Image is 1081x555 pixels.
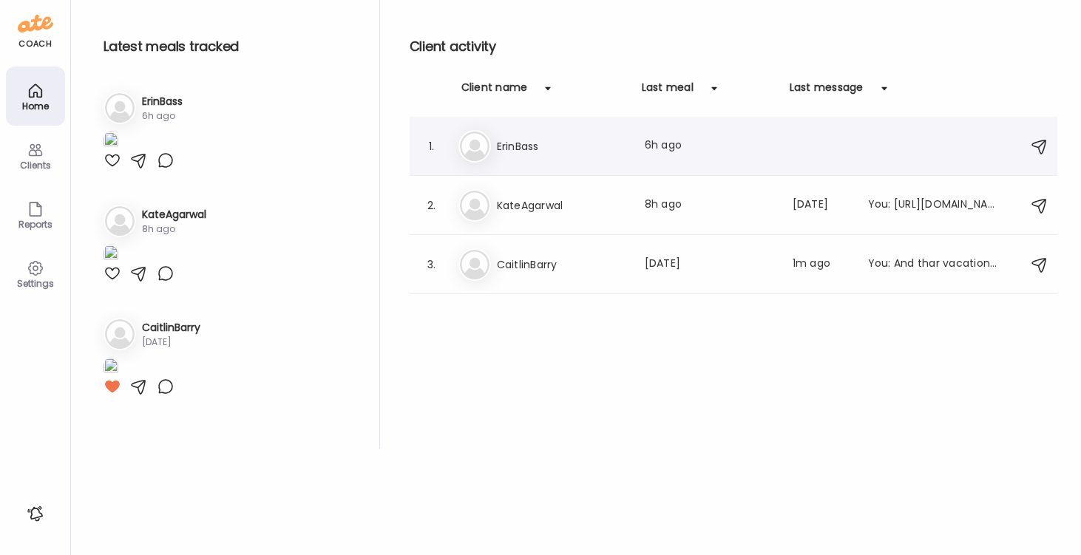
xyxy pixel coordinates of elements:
img: bg-avatar-default.svg [460,250,489,279]
h3: ErinBass [497,137,627,155]
h2: Latest meals tracked [104,35,356,58]
div: 8h ago [645,197,775,214]
img: bg-avatar-default.svg [105,93,135,123]
div: Last meal [642,80,694,103]
img: bg-avatar-default.svg [105,206,135,236]
div: 6h ago [645,137,775,155]
div: You: And thar vacation puffiness will go away on its own while you continue to do all the things ... [868,256,998,273]
img: bg-avatar-default.svg [105,319,135,349]
div: 1. [423,137,441,155]
img: images%2FBSFQB00j0rOawWNVf4SvQtxQl562%2Fmx6Y7T9wchiy5fWmEAcR%2FEZkty0XVWDfbMLKBLXPV_1080 [104,245,118,265]
div: 6h ago [142,109,183,123]
h3: KateAgarwal [497,197,627,214]
div: 2. [423,197,441,214]
img: bg-avatar-default.svg [460,191,489,220]
div: [DATE] [645,256,775,273]
div: Home [9,101,62,111]
img: images%2FIFFD6Lp5OJYCWt9NgWjrgf5tujb2%2F8TSuSmyXOR4ihDOvF9ok%2Fp68DNqeTniuHa9M8AsXC_1080 [104,132,118,151]
div: coach [18,38,52,50]
img: images%2FApNfR3koveOr0o4RHE7uAU2bAf22%2FotPry8dpuMyIZbMU3POq%2FfeLuVZN6n8R6AQpkD6x7_1080 [104,358,118,378]
h2: Client activity [410,35,1057,58]
img: ate [18,12,53,35]
div: Settings [9,279,62,288]
h3: ErinBass [142,94,183,109]
div: Clients [9,160,62,170]
div: [DATE] [793,197,850,214]
div: 3. [423,256,441,273]
div: [DATE] [142,336,200,349]
div: Client name [461,80,528,103]
div: 1m ago [793,256,850,273]
div: Last message [790,80,864,103]
div: 8h ago [142,222,206,236]
div: Reports [9,219,62,229]
h3: CaitlinBarry [497,256,627,273]
h3: KateAgarwal [142,207,206,222]
div: You: [URL][DOMAIN_NAME][PERSON_NAME] [868,197,998,214]
h3: CaitlinBarry [142,320,200,336]
img: bg-avatar-default.svg [460,132,489,161]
